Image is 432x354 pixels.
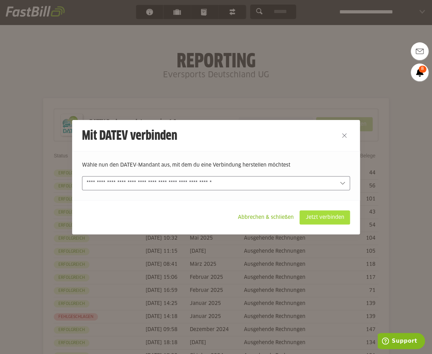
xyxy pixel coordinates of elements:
[82,161,350,169] p: Wähle nun den DATEV-Mandant aus, mit dem du eine Verbindung herstellen möchtest
[411,64,428,81] a: 8
[299,210,350,224] sl-button: Jetzt verbinden
[419,66,426,73] span: 8
[232,210,299,224] sl-button: Abbrechen & schließen
[378,333,425,350] iframe: Öffnet ein Widget, in dem Sie weitere Informationen finden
